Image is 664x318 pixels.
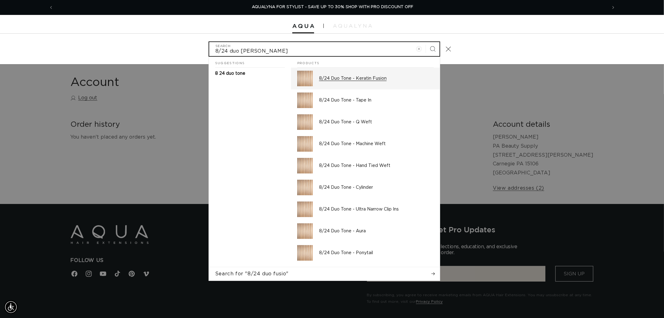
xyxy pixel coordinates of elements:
[209,42,440,56] input: Search
[297,114,313,130] img: 8/24 Duo Tone - Q Weft
[297,136,313,152] img: 8/24 Duo Tone - Machine Weft
[333,24,372,28] img: aqualyna.com
[291,198,440,220] a: 8/24 Duo Tone - Ultra Narrow Clip Ins
[577,251,664,318] iframe: Chat Widget
[319,185,434,190] p: 8/24 Duo Tone - Cylinder
[441,42,455,56] button: Close
[412,42,426,56] button: Clear search term
[292,24,314,28] img: Aqua Hair Extensions
[319,250,434,256] p: 8/24 Duo Tone - Ponytail
[209,68,291,79] a: 8 24 duo tone
[252,5,413,9] span: AQUALYNA FOR STYLIST - SAVE UP TO 30% SHOP WITH PRO DISCOUNT OFF
[215,270,289,277] span: Search for "8/24 duo fusio"
[297,93,313,108] img: 8/24 Duo Tone - Tape In
[319,119,434,125] p: 8/24 Duo Tone - Q Weft
[4,300,18,314] div: Accessibility Menu
[297,245,313,261] img: 8/24 Duo Tone - Ponytail
[297,223,313,239] img: 8/24 Duo Tone - Aura
[297,180,313,195] img: 8/24 Duo Tone - Cylinder
[319,206,434,212] p: 8/24 Duo Tone - Ultra Narrow Clip Ins
[606,2,620,13] button: Next announcement
[291,220,440,242] a: 8/24 Duo Tone - Aura
[319,163,434,168] p: 8/24 Duo Tone - Hand Tied Weft
[291,155,440,177] a: 8/24 Duo Tone - Hand Tied Weft
[215,71,245,76] p: 8 24 duo tone
[297,57,434,68] h2: Products
[297,71,313,86] img: 8/24 Duo Tone - Keratin Fusion
[291,242,440,264] a: 8/24 Duo Tone - Ponytail
[291,177,440,198] a: 8/24 Duo Tone - Cylinder
[319,97,434,103] p: 8/24 Duo Tone - Tape In
[319,76,434,81] p: 8/24 Duo Tone - Keratin Fusion
[319,228,434,234] p: 8/24 Duo Tone - Aura
[297,158,313,173] img: 8/24 Duo Tone - Hand Tied Weft
[291,111,440,133] a: 8/24 Duo Tone - Q Weft
[291,68,440,89] a: 8/24 Duo Tone - Keratin Fusion
[291,89,440,111] a: 8/24 Duo Tone - Tape In
[426,42,440,56] button: Search
[297,202,313,217] img: 8/24 Duo Tone - Ultra Narrow Clip Ins
[44,2,58,13] button: Previous announcement
[319,141,434,147] p: 8/24 Duo Tone - Machine Weft
[215,57,285,68] h2: Suggestions
[291,133,440,155] a: 8/24 Duo Tone - Machine Weft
